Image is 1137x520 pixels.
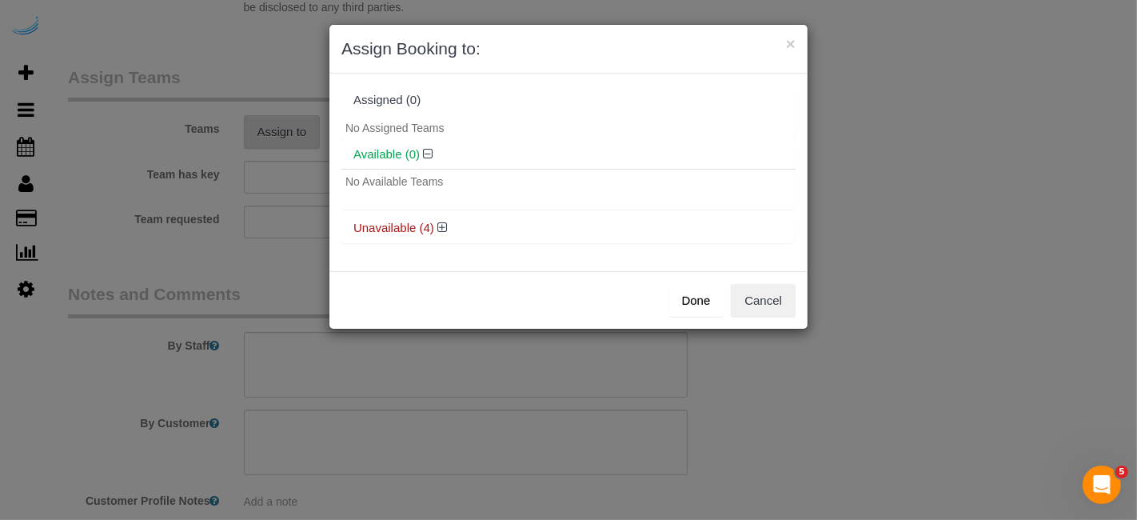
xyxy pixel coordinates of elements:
iframe: Intercom live chat [1083,466,1121,504]
div: Assigned (0) [353,94,784,107]
h3: Assign Booking to: [341,37,796,61]
span: No Available Teams [345,175,443,188]
h4: Available (0) [353,148,784,162]
h4: Unavailable (4) [353,222,784,235]
button: × [786,35,796,52]
button: Done [668,284,724,318]
span: No Assigned Teams [345,122,444,134]
span: 5 [1115,466,1128,478]
button: Cancel [731,284,796,318]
